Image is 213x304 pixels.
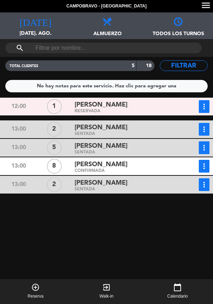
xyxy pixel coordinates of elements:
[1,178,37,191] div: 13:00
[75,110,177,113] div: RESERVADA
[75,188,177,191] div: SENTADA
[20,16,51,26] i: [DATE]
[28,293,44,300] span: Reserva
[1,160,37,173] div: 13:00
[142,279,213,304] button: calendar_todayCalendario
[132,63,135,68] strong: 5
[199,141,209,154] button: more_vert
[99,293,114,300] span: Walk-in
[102,283,111,292] i: exit_to_app
[47,177,62,192] div: 2
[75,141,127,151] span: [PERSON_NAME]
[167,293,188,300] span: Calendario
[1,100,37,113] div: 12:00
[16,44,24,52] i: search
[35,43,172,53] input: Filtrar por nombre...
[75,123,127,133] span: [PERSON_NAME]
[31,283,40,292] i: add_circle_outline
[71,279,142,304] button: exit_to_appWalk-in
[200,125,208,134] i: more_vert
[160,60,208,71] button: Filtrar
[75,151,177,154] div: SENTADA
[47,99,62,114] div: 1
[1,123,37,136] div: 13:00
[37,82,176,90] div: No hay notas para este servicio. Haz clic para agregar una
[75,169,177,173] div: CONFIRMADA
[75,100,127,110] span: [PERSON_NAME]
[75,159,127,170] span: [PERSON_NAME]
[10,64,38,68] span: TOTAL CLIENTES
[47,140,62,155] div: 5
[75,178,127,188] span: [PERSON_NAME]
[200,143,208,152] i: more_vert
[199,100,209,113] button: more_vert
[47,122,62,137] div: 2
[66,3,147,10] span: Campobravo - [GEOGRAPHIC_DATA]
[173,283,182,292] i: calendar_today
[199,178,209,191] button: more_vert
[199,160,209,173] button: more_vert
[200,102,208,111] i: more_vert
[1,141,37,154] div: 13:00
[146,63,153,68] strong: 18
[199,123,209,136] button: more_vert
[200,162,208,170] i: more_vert
[47,159,62,174] div: 8
[75,132,177,136] div: SENTADA
[200,180,208,189] i: more_vert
